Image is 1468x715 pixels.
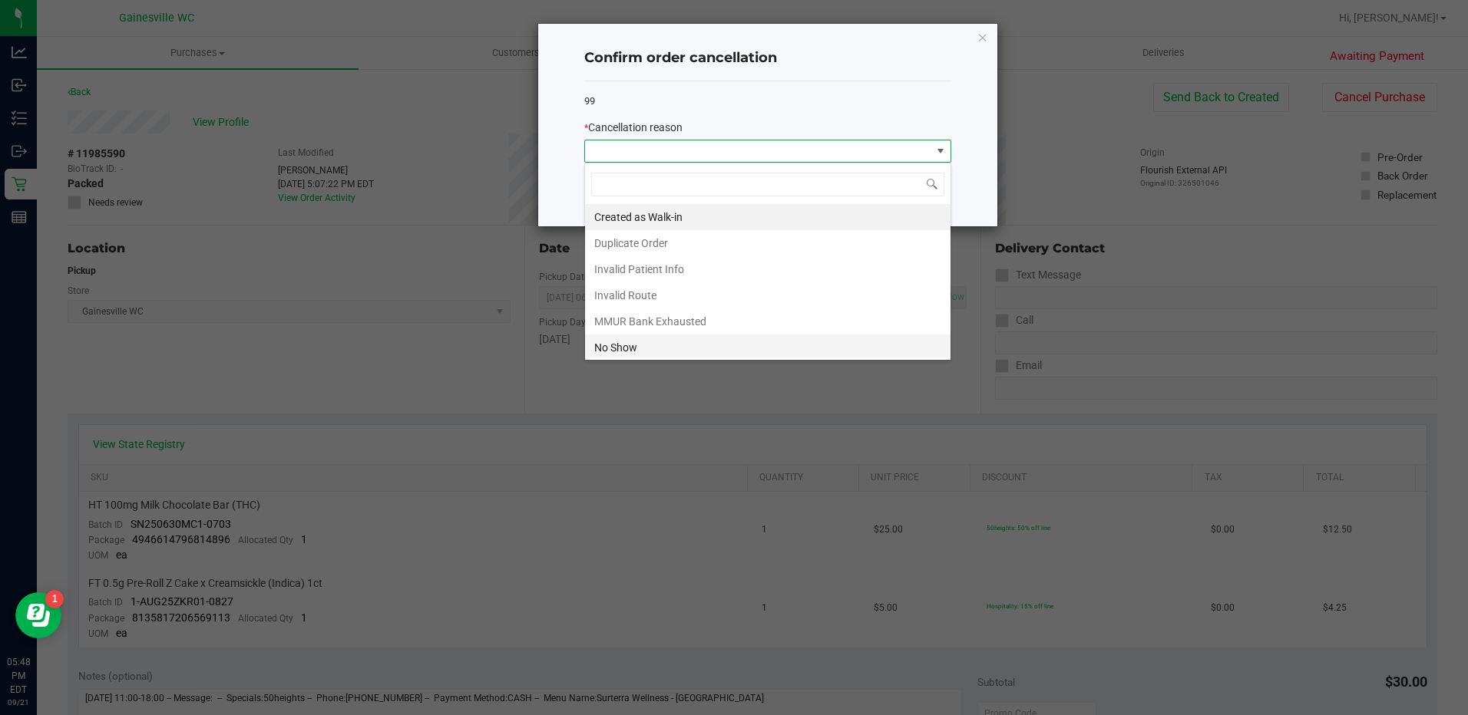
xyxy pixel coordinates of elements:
li: Invalid Patient Info [585,256,951,282]
button: Close [977,28,988,46]
h4: Confirm order cancellation [584,48,951,68]
li: Invalid Route [585,282,951,308]
li: MMUR Bank Exhausted [585,308,951,334]
li: Created as Walk-in [585,204,951,230]
li: No Show [585,334,951,361]
iframe: Resource center [15,592,61,638]
li: Duplicate Order [585,230,951,256]
iframe: Resource center unread badge [45,590,64,608]
span: 99 [584,95,595,107]
span: Cancellation reason [588,121,683,133]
